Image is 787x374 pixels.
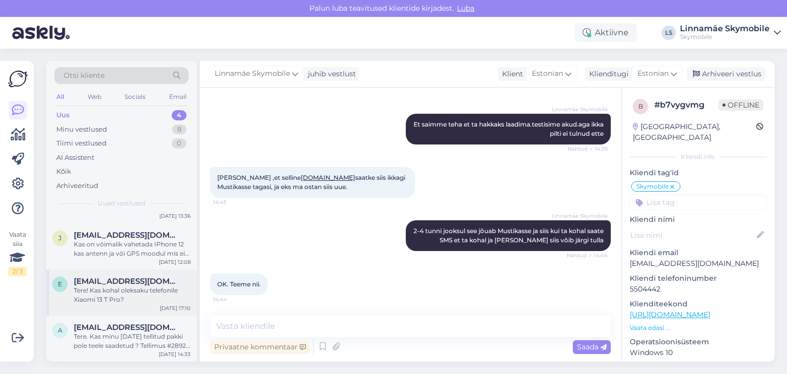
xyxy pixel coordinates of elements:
[56,153,94,163] div: AI Assistent
[636,183,669,190] span: Skymobile
[680,25,781,41] a: Linnamäe SkymobileSkymobile
[56,181,98,191] div: Arhiveeritud
[217,174,407,191] span: [PERSON_NAME] ,et selline saatke siis ikkagi Mustikasse tagasi, ja eks ma ostan siis uue.
[74,277,180,286] span: e.kekkonen@atlasbaltic.net
[654,99,718,111] div: # b7vygvmg
[74,323,180,332] span: argo.valdna@gmail.com
[568,145,608,153] span: Nähtud ✓ 14:38
[74,286,191,304] div: Tere! Kas kohal oleksaku telefonile Xiaomi 13 T Pro?
[454,4,478,13] span: Luba
[86,90,103,103] div: Web
[574,24,637,42] div: Aktiivne
[680,25,770,33] div: Linnamäe Skymobile
[160,304,191,312] div: [DATE] 17:10
[215,68,290,79] span: Linnamäe Skymobile
[413,227,605,244] span: 2-4 tunni jooksul see jõuab Mustikasse ja siis kui ta kohal saate SMS et ta kohal ja [PERSON_NAME...
[213,198,252,206] span: 14:43
[637,68,669,79] span: Estonian
[552,212,608,220] span: Linnamäe Skymobile
[301,174,355,181] a: [DOMAIN_NAME]
[532,68,563,79] span: Estonian
[64,70,105,81] span: Otsi kliente
[58,234,61,242] span: j
[172,138,187,149] div: 0
[159,258,191,266] div: [DATE] 12:08
[498,69,523,79] div: Klient
[122,90,148,103] div: Socials
[630,230,755,241] input: Lisa nimi
[58,280,62,288] span: e
[56,167,71,177] div: Kõik
[56,124,107,135] div: Minu vestlused
[74,240,191,258] div: Kas on võimalik vahetada IPhone 12 kas antenn ja või GPS moodul mis ei tööta?
[167,90,189,103] div: Email
[630,195,767,210] input: Lisa tag
[680,33,770,41] div: Skymobile
[661,26,676,40] div: LS
[630,310,710,319] a: [URL][DOMAIN_NAME]
[210,340,310,354] div: Privaatne kommentaar
[8,230,27,276] div: Vaata siia
[159,350,191,358] div: [DATE] 14:33
[56,110,70,120] div: Uus
[630,247,767,258] p: Kliendi email
[630,299,767,309] p: Klienditeekond
[630,347,767,358] p: Windows 10
[630,214,767,225] p: Kliendi nimi
[159,212,191,220] div: [DATE] 13:36
[74,231,180,240] span: jaak@bltehnika.ee
[567,252,608,259] span: Nähtud ✓ 14:44
[630,337,767,347] p: Operatsioonisüsteem
[8,267,27,276] div: 2 / 3
[687,67,765,81] div: Arhiveeri vestlus
[74,332,191,350] div: Tere. Kas minu [DATE] tellitud pakki pole teele saadetud ? Tellimus #2892 Parimat [GEOGRAPHIC_DATA]
[630,273,767,284] p: Kliendi telefoninumber
[213,296,252,303] span: 14:44
[58,326,63,334] span: a
[577,342,607,351] span: Saada
[630,258,767,269] p: [EMAIL_ADDRESS][DOMAIN_NAME]
[638,102,643,110] span: b
[633,121,756,143] div: [GEOGRAPHIC_DATA], [GEOGRAPHIC_DATA]
[98,199,146,208] span: Uued vestlused
[718,99,763,111] span: Offline
[56,138,107,149] div: Tiimi vestlused
[304,69,356,79] div: juhib vestlust
[54,90,66,103] div: All
[630,323,767,333] p: Vaata edasi ...
[630,168,767,178] p: Kliendi tag'id
[8,69,28,89] img: Askly Logo
[585,69,629,79] div: Klienditugi
[413,120,605,137] span: Et saimme teha et ta hakkaks laadima.testisime akud.aga ikka pilti ei tulnud ette
[630,284,767,295] p: 5504442
[552,106,608,113] span: Linnamäe Skymobile
[217,280,261,288] span: OK. Teeme nii.
[172,124,187,135] div: 8
[172,110,187,120] div: 4
[630,152,767,161] div: Kliendi info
